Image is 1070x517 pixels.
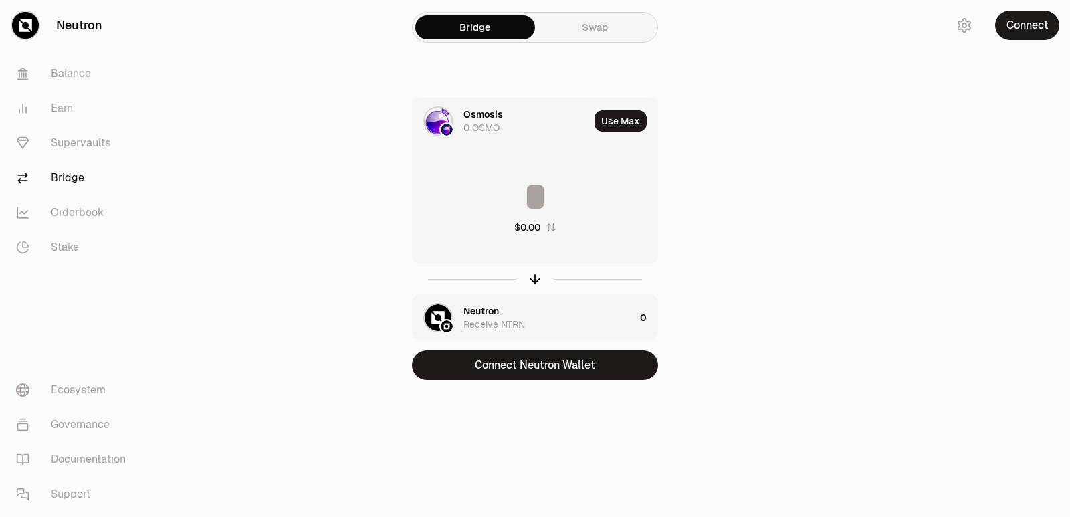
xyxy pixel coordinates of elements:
button: Connect [995,11,1059,40]
div: 0 [640,295,657,340]
div: 0 OSMO [463,121,500,134]
img: Neutron Logo [441,320,453,332]
a: Swap [535,15,655,39]
div: Neutron [463,304,499,318]
a: Ecosystem [5,373,144,407]
a: Earn [5,91,144,126]
div: Osmosis [463,108,503,121]
div: $0.00 [514,221,540,234]
button: $0.00 [514,221,556,234]
img: OSMO Logo [425,108,451,134]
img: Osmosis Logo [441,124,453,136]
a: Support [5,477,144,512]
a: Orderbook [5,195,144,230]
a: Bridge [415,15,535,39]
a: Supervaults [5,126,144,161]
a: Documentation [5,442,144,477]
button: NTRN LogoNeutron LogoNeutronReceive NTRN0 [413,295,657,340]
button: Use Max [595,110,647,132]
button: Connect Neutron Wallet [412,350,658,380]
a: Balance [5,56,144,91]
a: Governance [5,407,144,442]
div: NTRN LogoNeutron LogoNeutronReceive NTRN [413,295,635,340]
a: Bridge [5,161,144,195]
img: NTRN Logo [425,304,451,331]
div: OSMO LogoOsmosis LogoOsmosis0 OSMO [413,98,589,144]
a: Stake [5,230,144,265]
div: Receive NTRN [463,318,525,331]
